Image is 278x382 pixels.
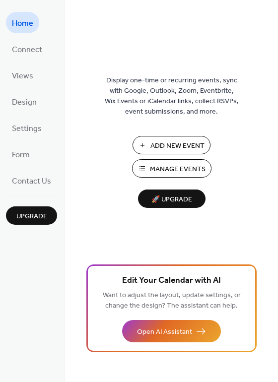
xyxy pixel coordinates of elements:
[105,75,239,117] span: Display one-time or recurring events, sync with Google, Outlook, Zoom, Eventbrite, Wix Events or ...
[137,327,192,337] span: Open AI Assistant
[103,289,241,313] span: Want to adjust the layout, update settings, or change the design? The assistant can help.
[16,211,47,222] span: Upgrade
[122,274,221,288] span: Edit Your Calendar with AI
[6,117,48,138] a: Settings
[138,190,206,208] button: 🚀 Upgrade
[12,16,33,31] span: Home
[12,95,37,110] span: Design
[150,164,206,175] span: Manage Events
[6,206,57,225] button: Upgrade
[12,147,30,163] span: Form
[6,91,43,112] a: Design
[132,159,211,178] button: Manage Events
[6,143,36,165] a: Form
[6,38,48,60] a: Connect
[12,174,51,189] span: Contact Us
[6,12,39,33] a: Home
[12,68,33,84] span: Views
[12,42,42,58] span: Connect
[6,170,57,191] a: Contact Us
[12,121,42,136] span: Settings
[150,141,205,151] span: Add New Event
[133,136,210,154] button: Add New Event
[144,193,200,206] span: 🚀 Upgrade
[6,64,39,86] a: Views
[122,320,221,342] button: Open AI Assistant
